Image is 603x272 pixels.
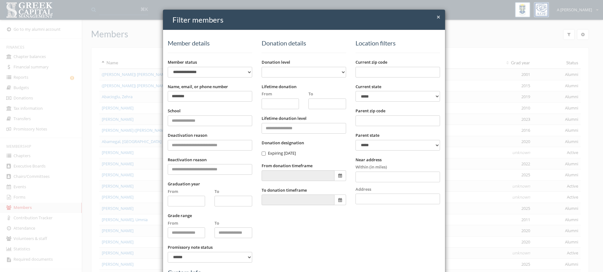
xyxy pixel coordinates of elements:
[262,152,266,156] input: Expiring [DATE]
[356,132,379,138] label: Parent state
[262,91,272,97] label: From
[168,181,200,187] label: Graduation year
[262,84,296,90] label: Lifetime donation
[262,150,296,157] label: Expiring [DATE]
[168,84,228,90] label: Name, email, or phone number
[215,189,219,195] label: To
[168,108,181,114] label: School
[356,59,387,65] label: Current zip code
[262,140,304,146] label: Donation designation
[262,163,312,169] label: From donation timeframe
[356,40,440,46] h5: Location filters
[168,59,197,65] label: Member status
[356,108,385,114] label: Parent zip code
[308,91,313,97] label: To
[168,244,213,250] label: Promissory note status
[168,220,178,226] label: From
[262,115,307,121] label: Lifetime donation level
[356,84,381,90] label: Current state
[262,40,346,46] h5: Donation details
[356,182,371,192] label: Address
[172,14,440,25] h4: Filter members
[356,157,382,163] label: Near address
[437,13,440,21] span: ×
[262,59,290,65] label: Donation level
[356,164,387,170] label: Within (in miles)
[168,132,207,138] label: Deactivation reason
[215,220,219,226] label: To
[262,187,307,193] label: To donation timeframe
[168,157,207,163] label: Reactivation reason
[168,189,178,195] label: From
[168,40,252,46] h5: Member details
[168,213,192,219] label: Grade range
